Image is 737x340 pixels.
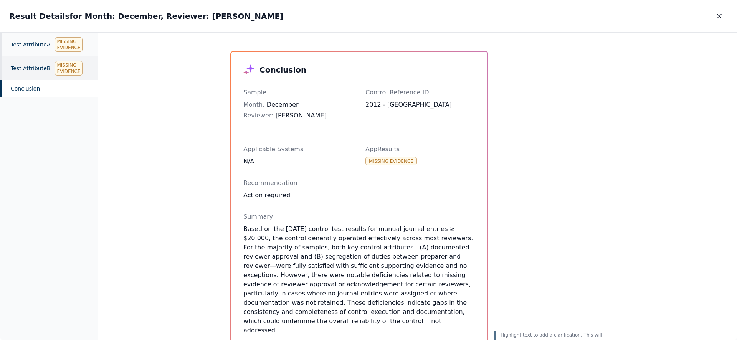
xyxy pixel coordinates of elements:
div: N/A [243,157,353,166]
p: Summary [243,212,475,221]
div: Action required [243,191,475,200]
div: [PERSON_NAME] [243,111,353,120]
div: 2012 - [GEOGRAPHIC_DATA] [365,100,475,109]
div: Missing Evidence [55,61,82,76]
h2: Result Details for Month: December, Reviewer: [PERSON_NAME] [9,11,283,21]
div: Missing Evidence [365,157,417,165]
span: Month : [243,101,265,108]
div: December [243,100,353,109]
p: Control Reference ID [365,88,475,97]
p: Based on the [DATE] control test results for manual journal entries ≥ $20,000, the control genera... [243,224,475,335]
div: Missing Evidence [55,37,82,52]
p: Recommendation [243,178,475,188]
h3: Conclusion [259,64,306,75]
p: Applicable Systems [243,145,353,154]
span: Reviewer : [243,112,274,119]
p: AppResults [365,145,475,154]
p: Sample [243,88,353,97]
